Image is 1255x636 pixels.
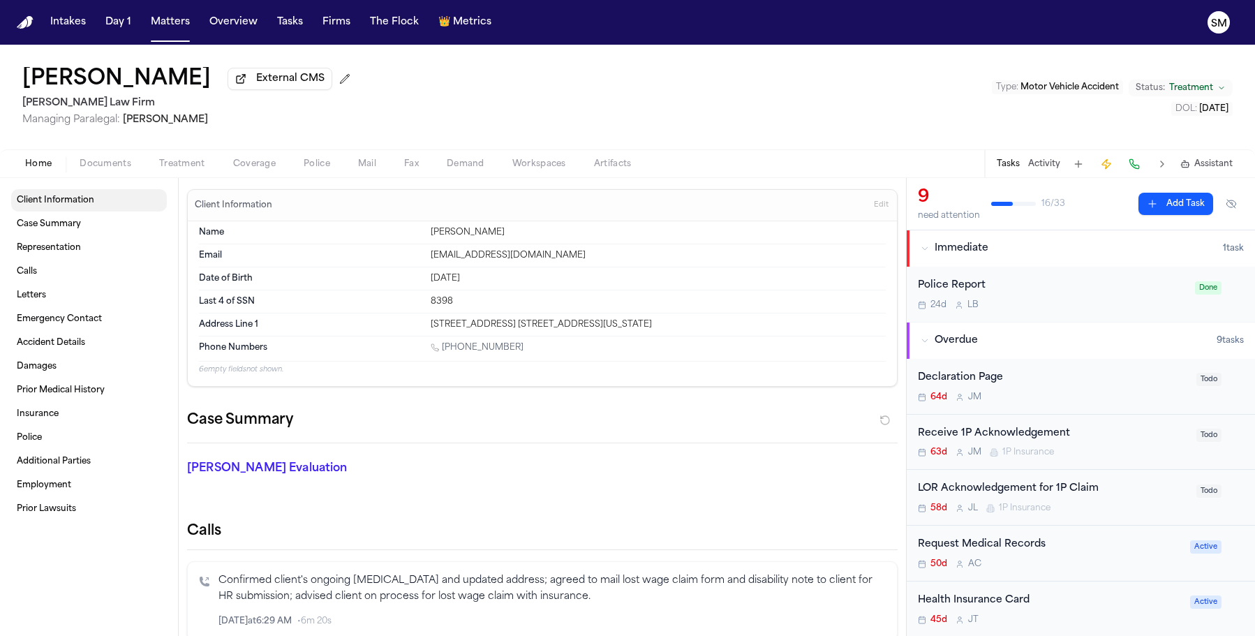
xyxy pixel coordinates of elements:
div: [EMAIL_ADDRESS][DOMAIN_NAME] [431,250,886,261]
span: Coverage [233,158,276,170]
span: Home [25,158,52,170]
a: Damages [11,355,167,378]
span: Phone Numbers [199,342,267,353]
a: Additional Parties [11,450,167,473]
span: Done [1195,281,1221,295]
button: Edit matter name [22,67,211,92]
span: Todo [1196,485,1221,498]
div: Open task: LOR Acknowledgement for 1P Claim [907,470,1255,526]
dt: Date of Birth [199,273,422,284]
div: Health Insurance Card [918,593,1182,609]
span: 16 / 33 [1041,198,1065,209]
span: Treatment [1169,82,1213,94]
span: Status: [1136,82,1165,94]
div: 8398 [431,296,886,307]
div: need attention [918,210,980,221]
span: Managing Paralegal: [22,114,120,125]
button: The Flock [364,10,424,35]
dt: Last 4 of SSN [199,296,422,307]
button: Tasks [997,158,1020,170]
span: DOL : [1175,105,1197,113]
a: Representation [11,237,167,259]
button: Assistant [1180,158,1233,170]
span: Documents [80,158,131,170]
h1: [PERSON_NAME] [22,67,211,92]
span: Demand [447,158,484,170]
button: Edit [870,194,893,216]
button: Edit Type: Motor Vehicle Accident [992,80,1123,94]
span: Police [304,158,330,170]
span: J M [968,392,981,403]
button: Hide completed tasks (⌘⇧H) [1219,193,1244,215]
a: Call 1 (347) 982-4987 [431,342,523,353]
a: Employment [11,474,167,496]
span: Todo [1196,373,1221,386]
button: Add Task [1138,193,1213,215]
span: A C [968,559,981,570]
a: Tasks [272,10,309,35]
a: Calls [11,260,167,283]
a: Letters [11,284,167,306]
span: Artifacts [594,158,632,170]
button: Overview [204,10,263,35]
h2: Calls [187,522,898,541]
button: Change status from Treatment [1129,80,1233,96]
button: Activity [1028,158,1060,170]
span: [DATE] [1199,105,1228,113]
span: Type : [996,83,1018,91]
dt: Name [199,227,422,238]
span: 58d [930,503,947,514]
span: 50d [930,559,947,570]
span: 1 task [1223,243,1244,254]
span: Todo [1196,429,1221,442]
a: Accident Details [11,332,167,354]
a: Home [17,16,34,29]
div: Open task: Police Report [907,267,1255,322]
button: Add Task [1069,154,1088,174]
span: J L [968,503,978,514]
span: 64d [930,392,947,403]
button: External CMS [228,68,332,90]
span: 9 task s [1217,335,1244,346]
span: L B [967,299,979,311]
span: 63d [930,447,947,458]
span: J M [968,447,981,458]
button: crownMetrics [433,10,497,35]
div: Police Report [918,278,1187,294]
div: LOR Acknowledgement for 1P Claim [918,481,1188,497]
a: Insurance [11,403,167,425]
img: Finch Logo [17,16,34,29]
a: Client Information [11,189,167,212]
div: 9 [918,186,980,209]
button: Matters [145,10,195,35]
span: 24d [930,299,946,311]
div: Receive 1P Acknowledgement [918,426,1188,442]
button: Day 1 [100,10,137,35]
button: Immediate1task [907,230,1255,267]
span: 45d [930,614,947,626]
span: 1P Insurance [999,503,1050,514]
span: Active [1190,540,1221,554]
a: Prior Medical History [11,379,167,401]
div: Request Medical Records [918,537,1182,553]
div: Open task: Request Medical Records [907,526,1255,582]
button: Firms [317,10,356,35]
a: Police [11,427,167,449]
span: [DATE] at 6:29 AM [218,616,292,627]
p: [PERSON_NAME] Evaluation [187,460,413,477]
h2: Case Summary [187,409,293,431]
span: 1P Insurance [1002,447,1054,458]
span: Active [1190,596,1221,609]
button: Edit DOL: 2025-06-01 [1171,102,1233,116]
a: Prior Lawsuits [11,498,167,520]
span: Assistant [1194,158,1233,170]
span: Mail [358,158,376,170]
dt: Email [199,250,422,261]
div: [PERSON_NAME] [431,227,886,238]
